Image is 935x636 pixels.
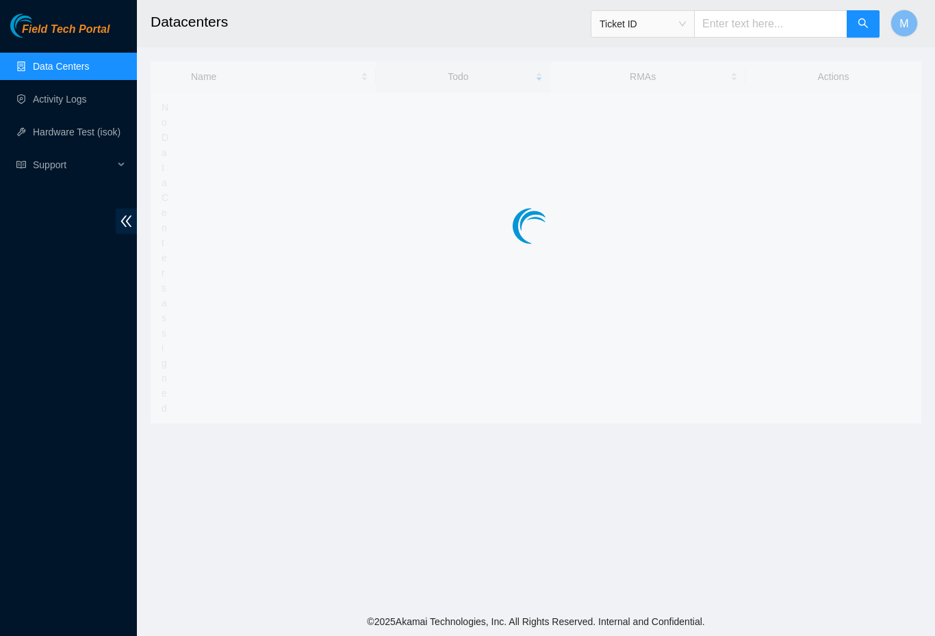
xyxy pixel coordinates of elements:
span: read [16,160,26,170]
a: Activity Logs [33,94,87,105]
span: Support [33,151,114,178]
footer: © 2025 Akamai Technologies, Inc. All Rights Reserved. Internal and Confidential. [137,607,935,636]
button: search [847,10,880,38]
img: Akamai Technologies [10,14,69,38]
a: Data Centers [33,61,89,72]
span: M [899,15,908,32]
a: Hardware Test (isok) [33,127,120,137]
span: Ticket ID [600,14,686,34]
input: Enter text here... [694,10,847,38]
span: search [858,18,869,31]
button: M [891,10,918,37]
a: Akamai TechnologiesField Tech Portal [10,25,110,42]
span: double-left [116,209,137,234]
span: Field Tech Portal [22,23,110,36]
